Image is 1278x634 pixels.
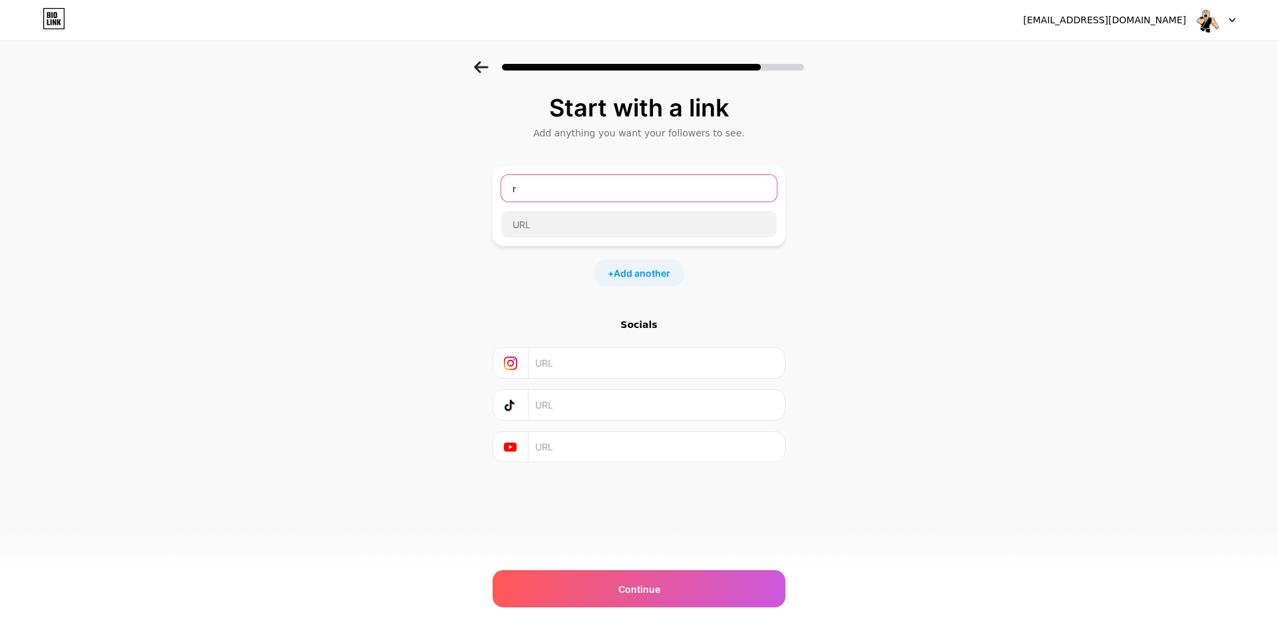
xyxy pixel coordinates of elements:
[535,432,777,462] input: URL
[594,259,684,286] div: +
[501,211,777,238] input: URL
[1196,7,1221,33] img: Đâu Pan
[614,266,670,280] span: Add another
[499,94,779,121] div: Start with a link
[501,175,777,202] input: Link name
[618,582,660,596] span: Continue
[535,348,777,378] input: URL
[493,318,785,331] div: Socials
[499,126,779,140] div: Add anything you want your followers to see.
[535,390,777,420] input: URL
[1023,13,1186,27] div: [EMAIL_ADDRESS][DOMAIN_NAME]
